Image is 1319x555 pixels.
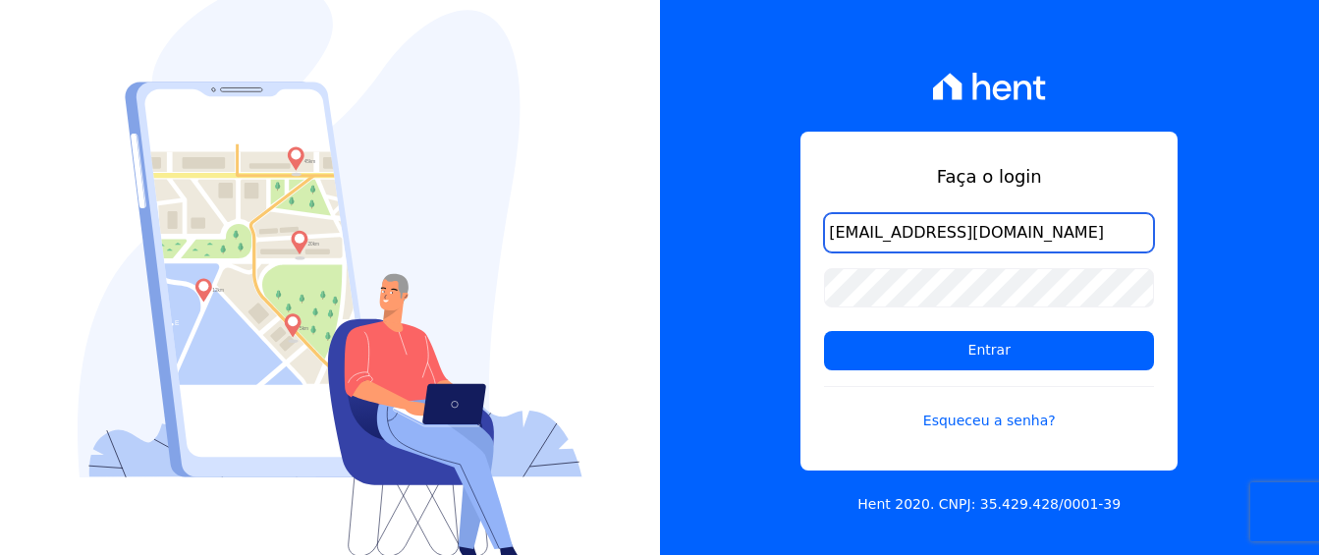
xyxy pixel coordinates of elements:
[824,331,1154,370] input: Entrar
[824,163,1154,190] h1: Faça o login
[857,494,1121,515] p: Hent 2020. CNPJ: 35.429.428/0001-39
[824,213,1154,252] input: Email
[824,386,1154,431] a: Esqueceu a senha?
